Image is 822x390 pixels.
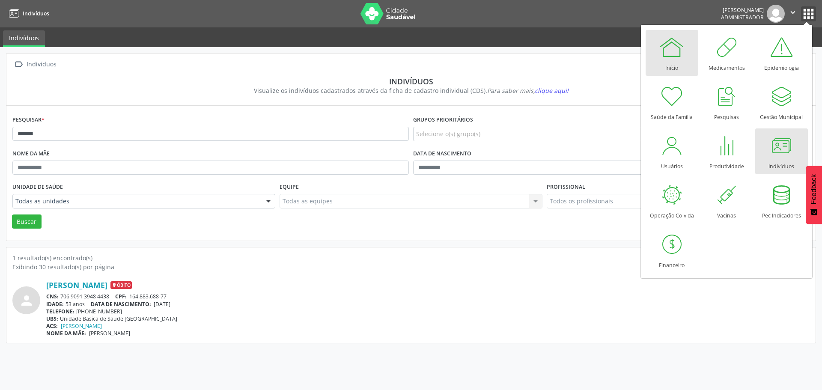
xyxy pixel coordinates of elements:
[12,262,810,271] div: Exibindo 30 resultado(s) por página
[801,6,816,21] button: apps
[12,147,50,161] label: Nome da mãe
[110,281,132,289] span: Óbito
[18,77,804,86] div: Indivíduos
[61,322,102,330] a: [PERSON_NAME]
[12,253,810,262] div: 1 resultado(s) encontrado(s)
[46,308,74,315] span: TELEFONE:
[413,113,473,127] label: Grupos prioritários
[46,315,58,322] span: UBS:
[646,128,698,174] a: Usuários
[785,5,801,23] button: 
[91,301,151,308] span: DATA DE NASCIMENTO:
[6,6,49,21] a: Indivíduos
[12,214,42,229] button: Buscar
[46,293,59,300] span: CNS:
[154,301,170,308] span: [DATE]
[788,8,798,17] i: 
[416,129,480,138] span: Selecione o(s) grupo(s)
[12,58,58,71] a:  Indivíduos
[646,178,698,223] a: Operação Co-vida
[12,113,45,127] label: Pesquisar
[46,301,64,308] span: IDADE:
[721,14,764,21] span: Administrador
[18,86,804,95] div: Visualize os indivíduos cadastrados através da ficha de cadastro individual (CDS).
[12,58,25,71] i: 
[280,181,299,194] label: Equipe
[700,79,753,125] a: Pesquisas
[46,301,810,308] div: 53 anos
[547,181,585,194] label: Profissional
[3,30,45,47] a: Indivíduos
[755,30,808,76] a: Epidemiologia
[129,293,167,300] span: 164.883.688-77
[700,128,753,174] a: Produtividade
[12,181,63,194] label: Unidade de saúde
[15,197,258,205] span: Todas as unidades
[810,174,818,204] span: Feedback
[535,86,569,95] span: clique aqui!
[700,30,753,76] a: Medicamentos
[89,330,130,337] span: [PERSON_NAME]
[19,293,34,308] i: person
[700,178,753,223] a: Vacinas
[767,5,785,23] img: img
[755,128,808,174] a: Indivíduos
[46,315,810,322] div: Unidade Basica de Saude [GEOGRAPHIC_DATA]
[806,166,822,224] button: Feedback - Mostrar pesquisa
[487,86,569,95] i: Para saber mais,
[46,330,86,337] span: NOME DA MÃE:
[23,10,49,17] span: Indivíduos
[46,322,58,330] span: ACS:
[115,293,127,300] span: CPF:
[46,293,810,300] div: 706 9091 3948 4438
[755,79,808,125] a: Gestão Municipal
[25,58,58,71] div: Indivíduos
[46,308,810,315] div: [PHONE_NUMBER]
[646,30,698,76] a: Início
[646,79,698,125] a: Saúde da Família
[721,6,764,14] div: [PERSON_NAME]
[646,227,698,273] a: Financeiro
[46,280,107,290] a: [PERSON_NAME]
[413,147,471,161] label: Data de nascimento
[755,178,808,223] a: Pec Indicadores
